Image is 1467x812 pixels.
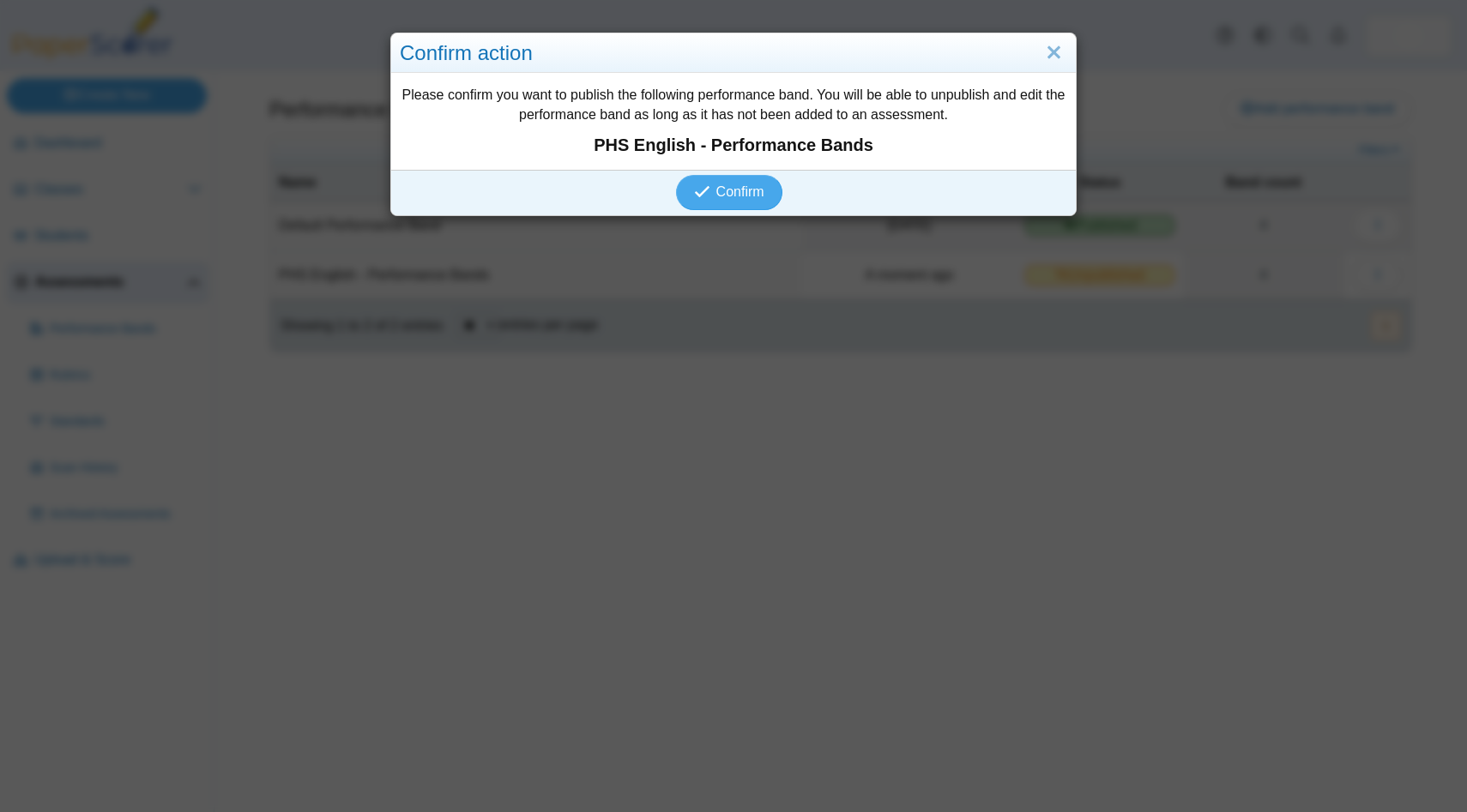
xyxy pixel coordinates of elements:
[391,73,1076,170] div: Please confirm you want to publish the following performance band. You will be able to unpublish ...
[676,175,782,209] button: Confirm
[716,184,764,199] span: Confirm
[391,33,1076,74] div: Confirm action
[1041,39,1067,68] a: Close
[400,133,1067,157] strong: PHS English - Performance Bands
